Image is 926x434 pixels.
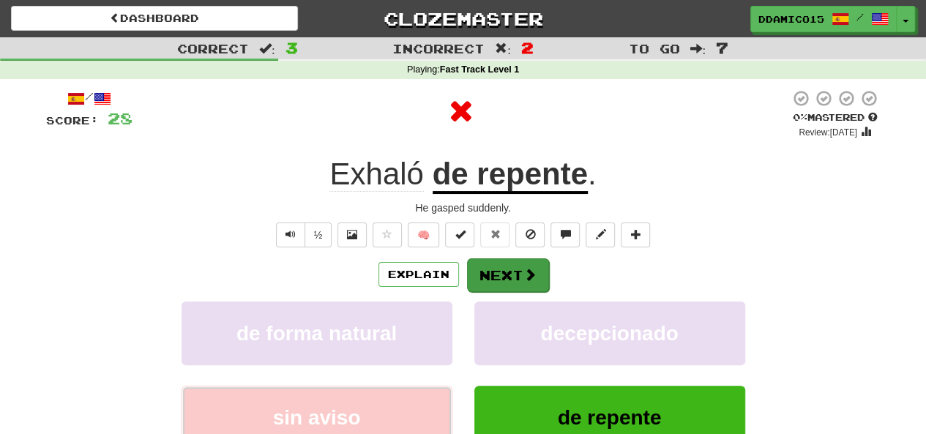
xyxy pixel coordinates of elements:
[329,157,423,192] span: Exhaló
[790,111,881,124] div: Mastered
[621,222,650,247] button: Add to collection (alt+a)
[273,406,361,429] span: sin aviso
[433,157,588,194] u: de repente
[480,222,509,247] button: Reset to 0% Mastered (alt+r)
[799,127,857,138] small: Review: [DATE]
[793,111,807,123] span: 0 %
[46,114,99,127] span: Score:
[540,322,678,345] span: decepcionado
[445,222,474,247] button: Set this sentence to 100% Mastered (alt+m)
[320,6,607,31] a: Clozemaster
[474,302,745,365] button: decepcionado
[495,42,511,55] span: :
[285,39,298,56] span: 3
[856,12,864,22] span: /
[46,89,132,108] div: /
[373,222,402,247] button: Favorite sentence (alt+f)
[716,39,728,56] span: 7
[259,42,275,55] span: :
[750,6,897,32] a: ddamico15 /
[558,406,662,429] span: de repente
[108,109,132,127] span: 28
[588,157,597,191] span: .
[337,222,367,247] button: Show image (alt+x)
[521,39,534,56] span: 2
[378,262,459,287] button: Explain
[467,258,549,292] button: Next
[177,41,249,56] span: Correct
[758,12,824,26] span: ddamico15
[586,222,615,247] button: Edit sentence (alt+d)
[628,41,679,56] span: To go
[440,64,520,75] strong: Fast Track Level 1
[515,222,545,247] button: Ignore sentence (alt+i)
[392,41,485,56] span: Incorrect
[276,222,305,247] button: Play sentence audio (ctl+space)
[182,302,452,365] button: de forma natural
[408,222,439,247] button: 🧠
[236,322,397,345] span: de forma natural
[273,222,332,247] div: Text-to-speech controls
[11,6,298,31] a: Dashboard
[690,42,706,55] span: :
[305,222,332,247] button: ½
[550,222,580,247] button: Discuss sentence (alt+u)
[46,201,881,215] div: He gasped suddenly.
